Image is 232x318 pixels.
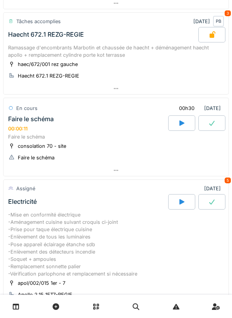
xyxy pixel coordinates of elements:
[16,18,61,25] div: Tâches accomplies
[8,133,224,140] div: Faire le schéma
[8,198,37,205] div: Electricité
[8,126,27,132] div: 00:00:11
[16,185,35,192] div: Assigné
[193,16,224,27] div: [DATE]
[18,279,65,287] div: apol/002/015 1er - 7
[18,154,55,161] div: Faire le schéma
[8,115,54,123] div: Faire le schéma
[18,291,72,298] div: Apollo 2.15 1ET7-REGIE
[18,61,78,68] div: haec/672/001 rez gauche
[8,211,224,278] div: -Mise en conformité électrique -Aménagement cuisine suivant croquis ci-joint -Prise pour taque él...
[172,101,224,115] div: [DATE]
[8,31,84,38] div: Haecht 672.1 REZG-REGIE
[179,105,194,112] div: 00h30
[18,72,79,79] div: Haecht 672.1 REZG-REGIE
[213,16,224,27] div: PB
[8,44,224,59] div: Ramassage d'encombrants Marbotin et chaussée de haecht + déménagement haecht apollo + remplacemen...
[225,178,231,183] div: 5
[16,105,38,112] div: En cours
[204,185,224,192] div: [DATE]
[225,10,231,16] div: 3
[18,142,66,150] div: consolation 70 - site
